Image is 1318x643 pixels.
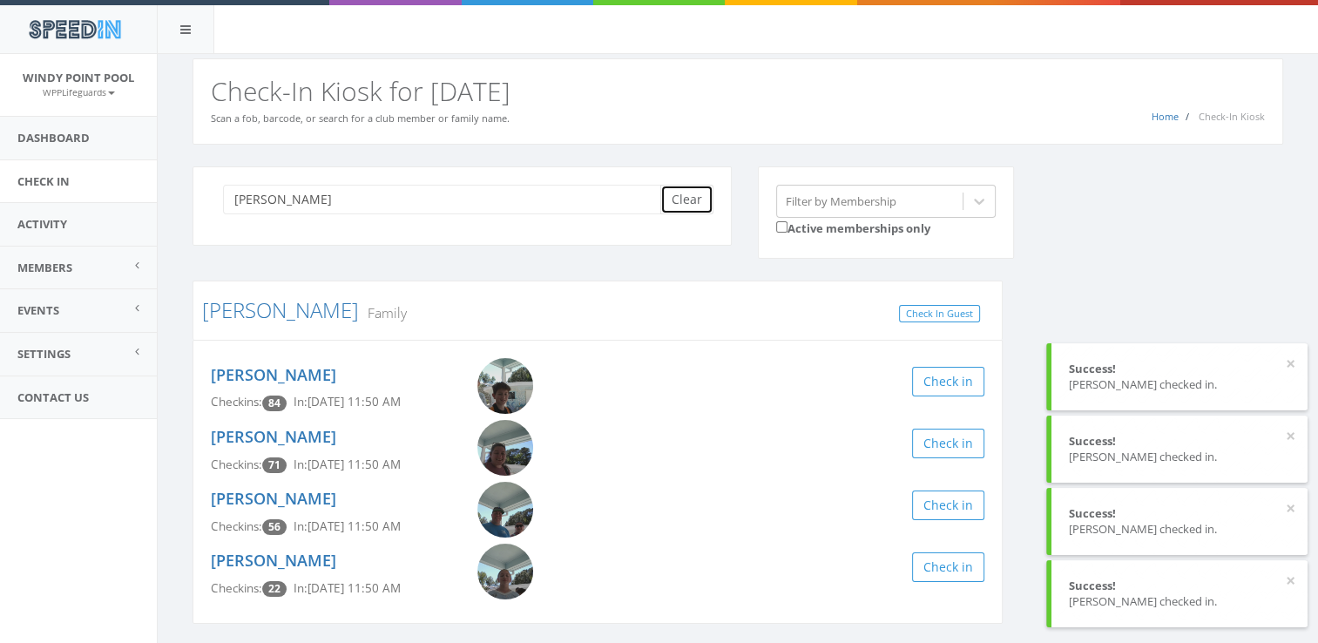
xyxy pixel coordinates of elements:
[1286,572,1295,590] button: ×
[1069,593,1290,610] div: [PERSON_NAME] checked in.
[211,457,262,472] span: Checkins:
[1069,433,1290,450] div: Success!
[294,580,401,596] span: In: [DATE] 11:50 AM
[1069,505,1290,522] div: Success!
[211,112,510,125] small: Scan a fob, barcode, or search for a club member or family name.
[294,394,401,409] span: In: [DATE] 11:50 AM
[786,193,896,209] div: Filter by Membership
[17,346,71,362] span: Settings
[477,358,533,414] img: Conor_Goff.png
[899,305,980,323] a: Check In Guest
[294,518,401,534] span: In: [DATE] 11:50 AM
[912,429,984,458] button: Check in
[1069,361,1290,377] div: Success!
[202,295,359,324] a: [PERSON_NAME]
[43,86,115,98] small: WPPLifeguards
[20,13,129,45] img: speedin_logo.png
[477,544,533,599] img: Emmalyn_Goff.png
[477,482,533,538] img: Dakota_Goff.png
[1152,110,1179,123] a: Home
[1069,449,1290,465] div: [PERSON_NAME] checked in.
[359,303,407,322] small: Family
[211,394,262,409] span: Checkins:
[776,221,787,233] input: Active memberships only
[776,218,930,237] label: Active memberships only
[211,364,336,385] a: [PERSON_NAME]
[262,581,287,597] span: Checkin count
[223,185,673,214] input: Search a name to check in
[912,367,984,396] button: Check in
[211,550,336,571] a: [PERSON_NAME]
[211,518,262,534] span: Checkins:
[1199,110,1265,123] span: Check-In Kiosk
[477,420,533,476] img: Jessica_Goff.png
[912,491,984,520] button: Check in
[43,84,115,99] a: WPPLifeguards
[23,70,134,85] span: Windy Point Pool
[17,260,72,275] span: Members
[1286,355,1295,373] button: ×
[17,389,89,405] span: Contact Us
[211,77,1265,105] h2: Check-In Kiosk for [DATE]
[912,552,984,582] button: Check in
[262,519,287,535] span: Checkin count
[262,457,287,473] span: Checkin count
[1069,578,1290,594] div: Success!
[211,580,262,596] span: Checkins:
[262,396,287,411] span: Checkin count
[211,488,336,509] a: [PERSON_NAME]
[1069,521,1290,538] div: [PERSON_NAME] checked in.
[17,302,59,318] span: Events
[1286,428,1295,445] button: ×
[211,426,336,447] a: [PERSON_NAME]
[1069,376,1290,393] div: [PERSON_NAME] checked in.
[660,185,713,214] button: Clear
[1286,500,1295,518] button: ×
[294,457,401,472] span: In: [DATE] 11:50 AM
